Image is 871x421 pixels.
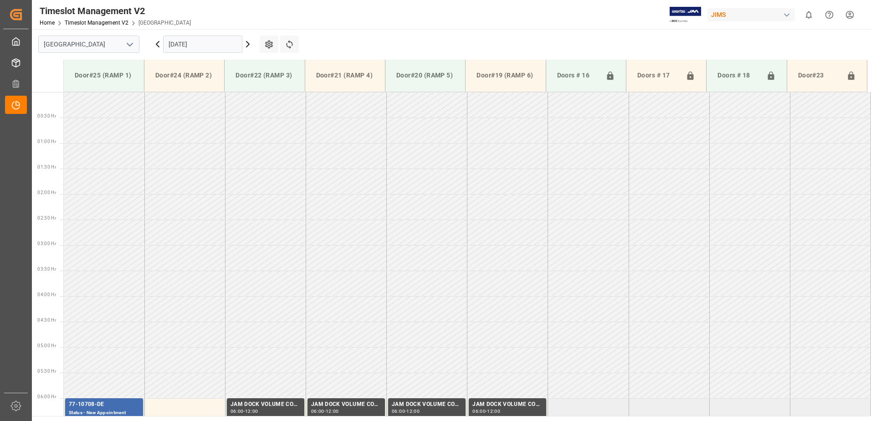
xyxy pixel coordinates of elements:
[37,241,56,246] span: 03:00 Hr
[37,216,56,221] span: 02:30 Hr
[324,409,326,413] div: -
[311,409,324,413] div: 06:00
[819,5,840,25] button: Help Center
[38,36,139,53] input: Type to search/select
[245,409,258,413] div: 12:00
[37,343,56,348] span: 05:00 Hr
[69,409,139,417] div: Status - New Appointment
[313,67,378,84] div: Door#21 (RAMP 4)
[472,400,543,409] div: JAM DOCK VOLUME CONTROL
[37,394,56,399] span: 06:00 Hr
[40,20,55,26] a: Home
[231,400,301,409] div: JAM DOCK VOLUME CONTROL
[326,409,339,413] div: 12:00
[311,400,381,409] div: JAM DOCK VOLUME CONTROL
[553,67,602,84] div: Doors # 16
[392,409,405,413] div: 06:00
[232,67,297,84] div: Door#22 (RAMP 3)
[37,113,56,118] span: 00:30 Hr
[152,67,217,84] div: Door#24 (RAMP 2)
[406,409,420,413] div: 12:00
[405,409,406,413] div: -
[65,20,128,26] a: Timeslot Management V2
[486,409,487,413] div: -
[707,6,799,23] button: JIMS
[714,67,762,84] div: Doors # 18
[799,5,819,25] button: show 0 new notifications
[794,67,843,84] div: Door#23
[392,400,462,409] div: JAM DOCK VOLUME CONTROL
[37,164,56,169] span: 01:30 Hr
[123,37,136,51] button: open menu
[37,190,56,195] span: 02:00 Hr
[634,67,682,84] div: Doors # 17
[37,318,56,323] span: 04:30 Hr
[71,67,137,84] div: Door#25 (RAMP 1)
[487,409,500,413] div: 12:00
[472,409,486,413] div: 06:00
[37,139,56,144] span: 01:00 Hr
[37,292,56,297] span: 04:00 Hr
[473,67,538,84] div: Door#19 (RAMP 6)
[670,7,701,23] img: Exertis%20JAM%20-%20Email%20Logo.jpg_1722504956.jpg
[40,4,191,18] div: Timeslot Management V2
[163,36,242,53] input: DD.MM.YYYY
[244,409,245,413] div: -
[393,67,458,84] div: Door#20 (RAMP 5)
[231,409,244,413] div: 06:00
[69,400,139,409] div: 77-10708-DE
[37,267,56,272] span: 03:30 Hr
[707,8,795,21] div: JIMS
[37,369,56,374] span: 05:30 Hr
